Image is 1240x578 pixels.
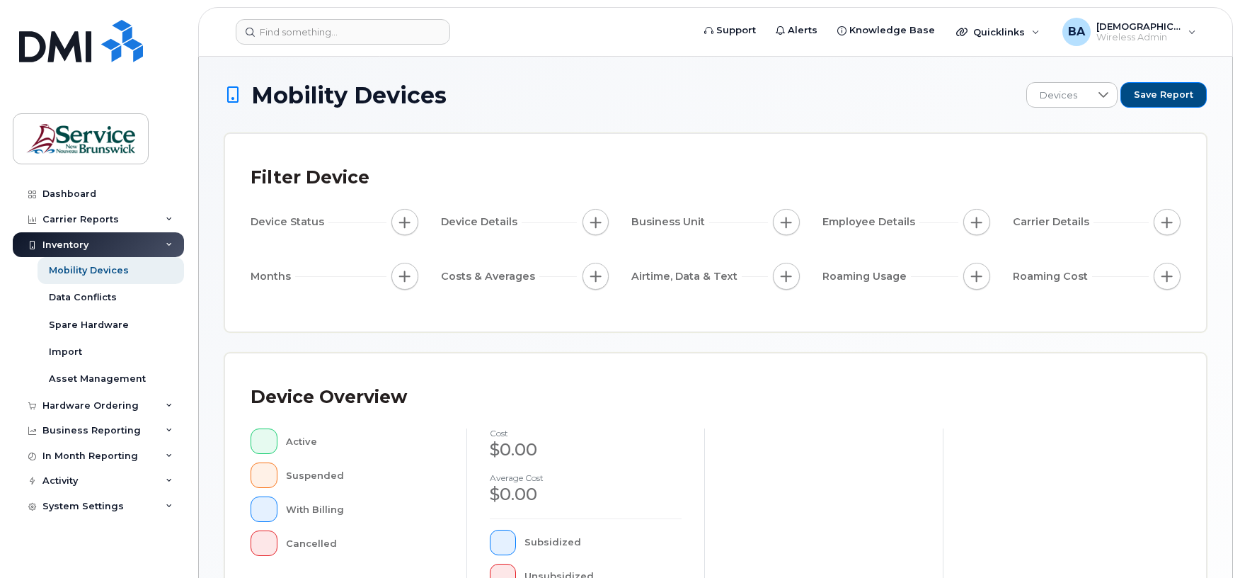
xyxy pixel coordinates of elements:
[1013,215,1093,229] span: Carrier Details
[286,463,444,488] div: Suspended
[631,269,742,284] span: Airtime, Data & Text
[822,269,911,284] span: Roaming Usage
[286,531,444,556] div: Cancelled
[251,379,407,416] div: Device Overview
[1013,269,1092,284] span: Roaming Cost
[251,159,369,196] div: Filter Device
[1120,82,1207,108] button: Save Report
[631,215,709,229] span: Business Unit
[251,83,447,108] span: Mobility Devices
[251,215,328,229] span: Device Status
[1027,83,1090,108] span: Devices
[286,429,444,454] div: Active
[524,530,682,555] div: Subsidized
[490,482,682,506] div: $0.00
[490,438,682,462] div: $0.00
[822,215,919,229] span: Employee Details
[490,473,682,482] h4: Average cost
[441,269,539,284] span: Costs & Averages
[441,215,522,229] span: Device Details
[1134,89,1193,101] span: Save Report
[490,429,682,438] h4: cost
[286,497,444,522] div: With Billing
[251,269,295,284] span: Months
